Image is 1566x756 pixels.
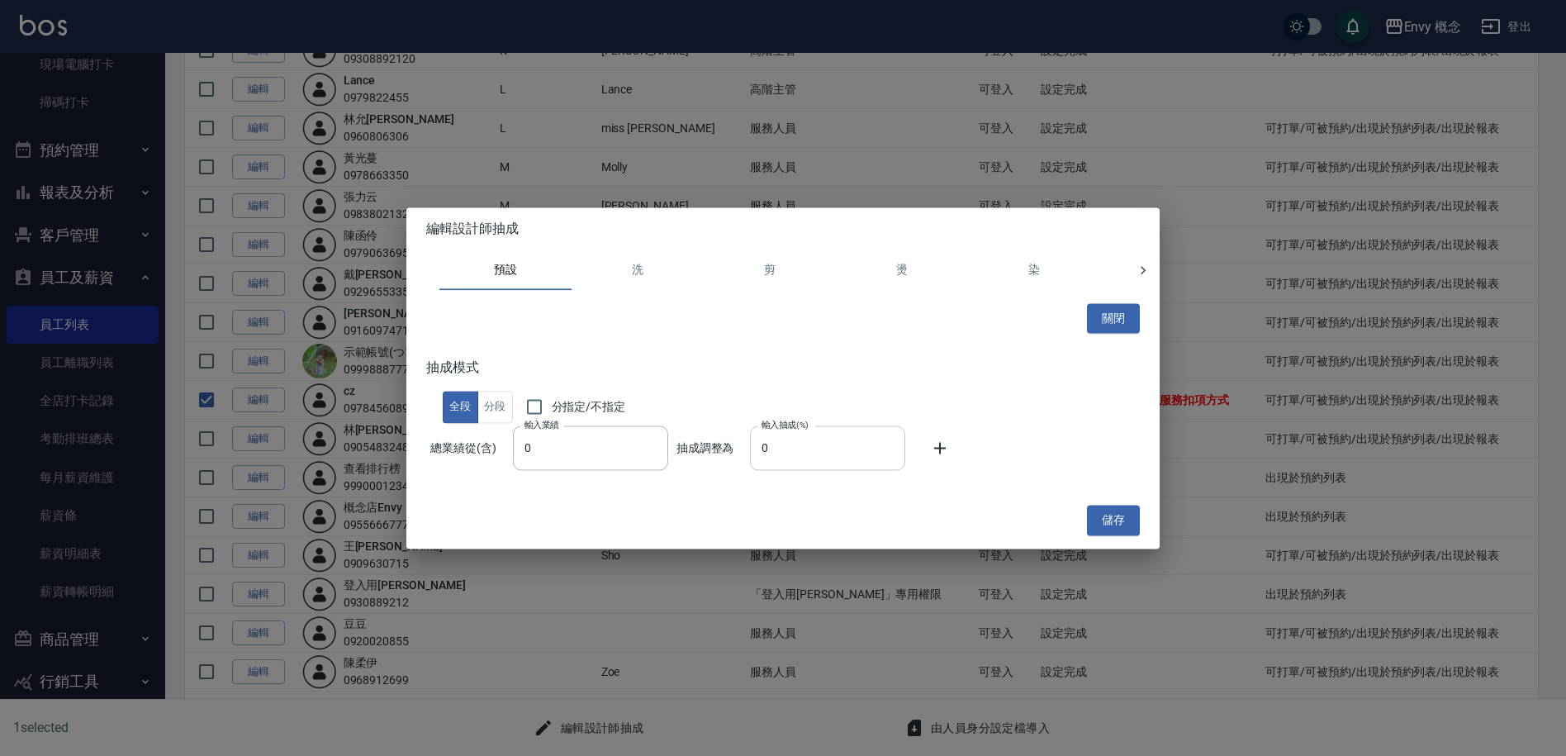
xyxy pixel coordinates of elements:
[439,250,572,290] button: 預設
[704,250,836,290] button: 剪
[836,250,968,290] button: 燙
[426,221,1140,237] span: 編輯設計師抽成
[1087,506,1140,536] button: 儲存
[477,392,513,424] button: 分段
[672,424,910,472] td: 抽成調整為
[572,250,704,290] button: 洗
[1087,303,1140,334] button: 關閉
[443,392,478,424] button: 全段
[552,398,626,416] span: 分指定/不指定
[524,418,559,430] label: 輸入業績
[426,359,1140,376] h5: 抽成模式
[1100,250,1232,290] button: 護
[762,418,809,430] label: 輸入抽成(%)
[968,250,1100,290] button: 染
[426,424,672,472] td: 總業績從(含)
